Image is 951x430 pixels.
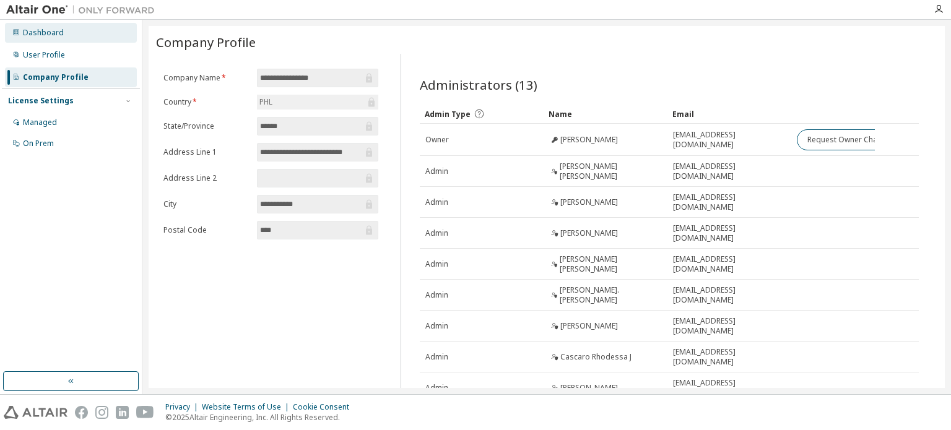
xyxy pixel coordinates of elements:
[425,321,448,331] span: Admin
[673,285,786,305] span: [EMAIL_ADDRESS][DOMAIN_NAME]
[797,129,901,150] button: Request Owner Change
[23,28,64,38] div: Dashboard
[420,76,537,93] span: Administrators (13)
[673,316,786,336] span: [EMAIL_ADDRESS][DOMAIN_NAME]
[549,104,662,124] div: Name
[425,259,448,269] span: Admin
[425,383,448,393] span: Admin
[673,254,786,274] span: [EMAIL_ADDRESS][DOMAIN_NAME]
[672,104,786,124] div: Email
[136,406,154,419] img: youtube.svg
[6,4,161,16] img: Altair One
[8,96,74,106] div: License Settings
[165,402,202,412] div: Privacy
[673,347,786,367] span: [EMAIL_ADDRESS][DOMAIN_NAME]
[425,290,448,300] span: Admin
[673,223,786,243] span: [EMAIL_ADDRESS][DOMAIN_NAME]
[116,406,129,419] img: linkedin.svg
[163,97,250,107] label: Country
[560,197,618,207] span: [PERSON_NAME]
[4,406,67,419] img: altair_logo.svg
[95,406,108,419] img: instagram.svg
[163,73,250,83] label: Company Name
[560,254,662,274] span: [PERSON_NAME] [PERSON_NAME]
[23,118,57,127] div: Managed
[202,402,293,412] div: Website Terms of Use
[165,412,357,423] p: © 2025 Altair Engineering, Inc. All Rights Reserved.
[425,166,448,176] span: Admin
[23,50,65,60] div: User Profile
[258,95,274,109] div: PHL
[293,402,357,412] div: Cookie Consent
[425,228,448,238] span: Admin
[163,173,250,183] label: Address Line 2
[163,121,250,131] label: State/Province
[257,95,378,110] div: PHL
[425,197,448,207] span: Admin
[560,352,632,362] span: Cascaro Rhodessa J
[163,199,250,209] label: City
[560,135,618,145] span: [PERSON_NAME]
[560,228,618,238] span: [PERSON_NAME]
[163,225,250,235] label: Postal Code
[673,130,786,150] span: [EMAIL_ADDRESS][DOMAIN_NAME]
[23,139,54,148] div: On Prem
[23,72,89,82] div: Company Profile
[156,33,256,51] span: Company Profile
[163,147,250,157] label: Address Line 1
[560,383,618,393] span: [PERSON_NAME]
[673,378,786,398] span: [EMAIL_ADDRESS][DOMAIN_NAME]
[560,161,662,181] span: [PERSON_NAME] [PERSON_NAME]
[425,109,471,119] span: Admin Type
[560,285,662,305] span: [PERSON_NAME]. [PERSON_NAME]
[673,161,786,181] span: [EMAIL_ADDRESS][DOMAIN_NAME]
[673,192,786,212] span: [EMAIL_ADDRESS][DOMAIN_NAME]
[75,406,88,419] img: facebook.svg
[425,352,448,362] span: Admin
[425,135,449,145] span: Owner
[560,321,618,331] span: [PERSON_NAME]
